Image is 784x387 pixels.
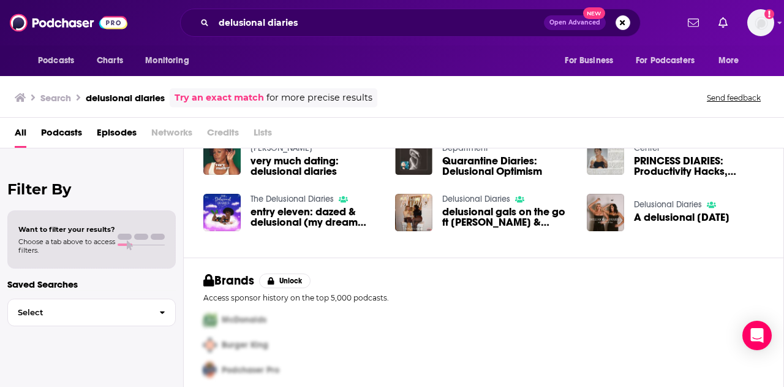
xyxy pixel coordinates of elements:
button: open menu [137,49,205,72]
button: Show profile menu [747,9,774,36]
img: delusional gals on the go ft Danielle Carolan & Brooke Miccio [395,194,432,231]
a: delusional gals on the go ft Danielle Carolan & Brooke Miccio [442,207,572,228]
img: Third Pro Logo [198,358,222,383]
a: Podcasts [41,123,82,148]
span: A delusional [DATE] [634,212,729,223]
img: A delusional Thanksgiving [587,194,624,231]
a: Try an exact match [175,91,264,105]
a: PRINCESS DIARIES: Productivity Hacks, Building Community, & Being Rational AND Delusional [634,156,764,177]
a: Show notifications dropdown [714,12,733,33]
div: Open Intercom Messenger [742,321,772,350]
span: Lists [254,123,272,148]
button: Open AdvancedNew [544,15,606,30]
span: Credits [207,123,239,148]
input: Search podcasts, credits, & more... [214,13,544,33]
img: very much dating: delusional diaries [203,138,241,175]
span: Want to filter your results? [18,225,115,234]
span: delusional gals on the go ft [PERSON_NAME] & [PERSON_NAME] [442,207,572,228]
a: Show notifications dropdown [683,12,704,33]
span: For Podcasters [636,52,695,69]
span: Networks [151,123,192,148]
a: Episodes [97,123,137,148]
div: Search podcasts, credits, & more... [180,9,641,37]
h3: delusional diaries [86,92,165,104]
img: PRINCESS DIARIES: Productivity Hacks, Building Community, & Being Rational AND Delusional [587,138,624,175]
img: First Pro Logo [198,307,222,332]
button: Unlock [259,274,311,288]
span: for more precise results [266,91,372,105]
span: Podcasts [38,52,74,69]
button: open menu [556,49,628,72]
span: Logged in as ChelseaCoynePR [747,9,774,36]
a: The Delusional Diaries [251,194,334,204]
span: More [718,52,739,69]
h2: Filter By [7,180,176,198]
a: Delusional Diaries [442,194,510,204]
img: Podchaser - Follow, Share and Rate Podcasts [10,11,127,34]
span: For Business [565,52,613,69]
a: very much dating: delusional diaries [251,156,380,177]
a: Charts [89,49,130,72]
svg: Add a profile image [764,9,774,19]
a: Quarantine Diaries: Delusional Optimism [442,156,572,177]
h3: Search [40,92,71,104]
span: Open Advanced [549,20,600,26]
img: User Profile [747,9,774,36]
span: Choose a tab above to access filters. [18,237,115,255]
a: All [15,123,26,148]
button: Select [7,299,176,326]
span: Select [8,308,149,316]
img: Quarantine Diaries: Delusional Optimism [395,138,432,175]
span: McDonalds [222,315,266,325]
button: Send feedback [703,93,764,103]
h2: Brands [203,273,254,288]
span: Podchaser Pro [222,365,279,375]
a: Delusional Diaries [634,199,702,210]
span: Charts [97,52,123,69]
span: Monitoring [145,52,189,69]
button: open menu [628,49,712,72]
p: Saved Searches [7,278,176,290]
a: A delusional Thanksgiving [634,212,729,223]
button: open menu [29,49,90,72]
span: New [583,7,605,19]
span: Burger King [222,340,268,350]
img: Second Pro Logo [198,332,222,358]
a: entry eleven: dazed & delusional (my dream festival lineup) [251,207,380,228]
button: open menu [710,49,755,72]
p: Access sponsor history on the top 5,000 podcasts. [203,293,764,302]
img: entry eleven: dazed & delusional (my dream festival lineup) [203,194,241,231]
